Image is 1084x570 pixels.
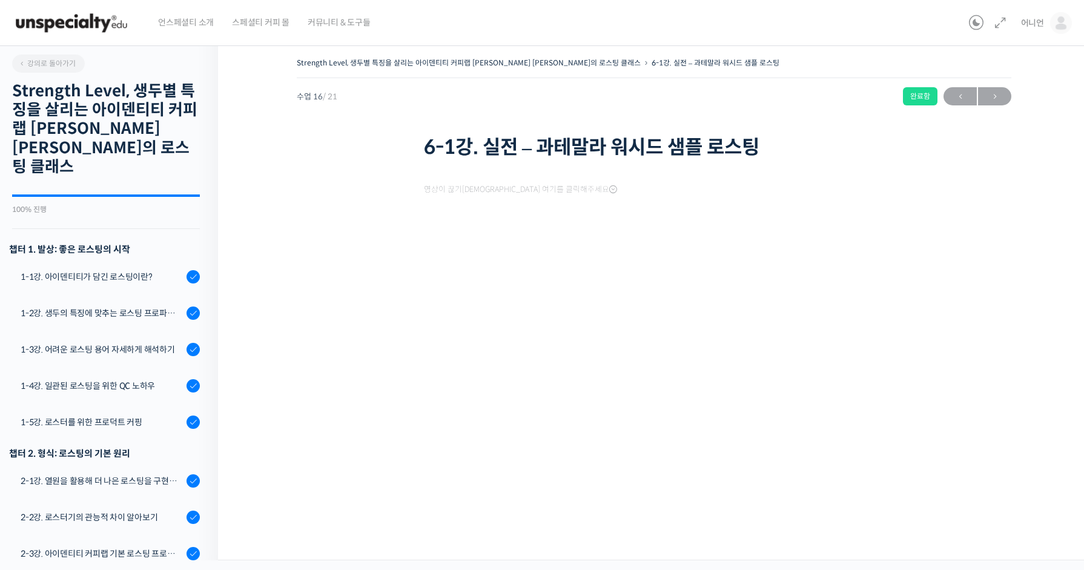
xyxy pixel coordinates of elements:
span: 어니언 [1021,18,1044,28]
div: 챕터 2. 형식: 로스팅의 기본 원리 [9,445,200,462]
h3: 챕터 1. 발상: 좋은 로스팅의 시작 [9,241,200,257]
span: ← [944,88,977,105]
div: 100% 진행 [12,206,200,213]
a: ←이전 [944,87,977,105]
div: 1-1강. 아이덴티티가 담긴 로스팅이란? [21,270,183,283]
span: 영상이 끊기[DEMOGRAPHIC_DATA] 여기를 클릭해주세요 [424,185,617,194]
span: / 21 [323,91,337,102]
span: 강의로 돌아가기 [18,59,76,68]
span: 수업 16 [297,93,337,101]
div: 1-4강. 일관된 로스팅을 위한 QC 노하우 [21,379,183,393]
a: 강의로 돌아가기 [12,55,85,73]
a: 6-1강. 실전 – 과테말라 워시드 샘플 로스팅 [652,58,779,67]
div: 1-2강. 생두의 특징에 맞추는 로스팅 프로파일 'Stength Level' [21,307,183,320]
span: → [978,88,1011,105]
div: 1-3강. 어려운 로스팅 용어 자세하게 해석하기 [21,343,183,356]
div: 2-3강. 아이덴티티 커피랩 기본 로스팅 프로파일 세팅 [21,547,183,560]
div: 완료함 [903,87,937,105]
div: 2-1강. 열원을 활용해 더 나은 로스팅을 구현하는 방법 [21,474,183,488]
h2: Strength Level, 생두별 특징을 살리는 아이덴티티 커피랩 [PERSON_NAME] [PERSON_NAME]의 로스팅 클래스 [12,82,200,176]
a: 다음→ [978,87,1011,105]
div: 1-5강. 로스터를 위한 프로덕트 커핑 [21,416,183,429]
a: Strength Level, 생두별 특징을 살리는 아이덴티티 커피랩 [PERSON_NAME] [PERSON_NAME]의 로스팅 클래스 [297,58,641,67]
div: 2-2강. 로스터기의 관능적 차이 알아보기 [21,511,183,524]
h1: 6-1강. 실전 – 과테말라 워시드 샘플 로스팅 [424,136,884,159]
